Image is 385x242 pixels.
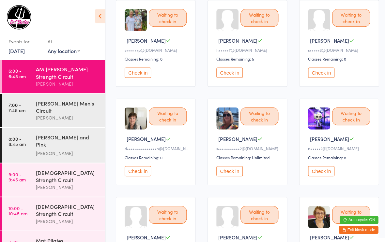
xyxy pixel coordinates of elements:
time: 10:00 - 10:45 am [8,203,27,214]
button: Exit kiosk mode [335,223,374,231]
div: [PERSON_NAME] [36,79,99,87]
div: Classes Remaining: Unlimited [214,153,277,158]
a: 8:00 -8:45 am[PERSON_NAME] and Pink [DEMOGRAPHIC_DATA][PERSON_NAME] [2,126,104,161]
span: [PERSON_NAME] [307,134,345,141]
time: 7:00 - 7:45 am [8,101,25,111]
button: Check in [305,164,331,174]
div: [PERSON_NAME] [36,215,99,222]
button: Check in [214,164,240,174]
a: 7:00 -7:45 am[PERSON_NAME] Men's Circuit[PERSON_NAME] [2,93,104,126]
div: [PERSON_NAME] [36,148,99,155]
img: image1655200159.png [305,106,327,128]
span: [PERSON_NAME] [307,231,345,238]
button: Check in [305,67,331,77]
div: d•••••••••••••••n@[DOMAIN_NAME] [123,144,187,149]
a: 9:00 -9:45 am[DEMOGRAPHIC_DATA] Strength Circuit[PERSON_NAME] [2,162,104,194]
span: [PERSON_NAME] [125,134,164,141]
div: [DEMOGRAPHIC_DATA] Strength Circuit [36,201,99,215]
span: [PERSON_NAME] [307,36,345,43]
div: Any location [47,47,79,54]
div: Classes Remaining: 8 [305,153,368,158]
div: Waiting to check in [238,106,275,124]
time: 6:00 - 6:45 am [8,67,25,78]
time: 9:00 - 9:45 am [8,170,25,180]
div: h•••••7@[DOMAIN_NAME] [214,47,277,52]
div: AM [PERSON_NAME] Strength Circuit [36,65,99,79]
div: [PERSON_NAME] [36,181,99,189]
div: s•••••••••••2@[DOMAIN_NAME] [214,144,277,149]
div: Waiting to check in [329,9,366,26]
button: Check in [123,164,149,174]
div: Mat Pilates [36,234,99,241]
img: image1685745862.png [214,106,236,128]
a: 6:00 -6:45 amAM [PERSON_NAME] Strength Circuit[PERSON_NAME] [2,59,104,92]
span: [PERSON_NAME] [125,36,164,43]
div: Events for [8,36,40,47]
img: image1674770076.png [305,204,327,225]
span: [PERSON_NAME] [125,231,164,238]
img: Evil Barbee Personal Training [7,5,31,29]
time: 8:00 - 8:45 am [8,135,25,145]
div: Waiting to check in [147,9,185,26]
a: 10:00 -10:45 am[DEMOGRAPHIC_DATA] Strength Circuit[PERSON_NAME] [2,195,104,228]
div: Waiting to check in [147,106,185,124]
div: Waiting to check in [238,9,275,26]
div: s••••••p@[DOMAIN_NAME] [123,47,187,52]
div: n•••••2@[DOMAIN_NAME] [305,144,368,149]
div: Classes Remaining: 0 [123,55,187,61]
span: [PERSON_NAME] [216,231,254,238]
span: [PERSON_NAME] [216,134,254,141]
span: [PERSON_NAME] [216,36,254,43]
div: Waiting to check in [329,204,366,221]
div: Waiting to check in [238,204,275,221]
a: [DATE] [8,47,24,54]
img: image1674949638.png [123,106,145,128]
div: Classes Remaining: 0 [123,153,187,158]
div: Waiting to check in [147,204,185,221]
div: Classes Remaining: 0 [305,55,368,61]
div: [PERSON_NAME] Men's Circuit [36,98,99,113]
div: At [47,36,79,47]
div: [PERSON_NAME] [36,113,99,120]
img: image1653520049.png [123,9,145,31]
div: s•••••3@[DOMAIN_NAME] [305,47,368,52]
button: Check in [123,67,149,77]
button: Check in [214,67,240,77]
div: [PERSON_NAME] and Pink [DEMOGRAPHIC_DATA] [36,132,99,148]
div: Classes Remaining: 5 [214,55,277,61]
div: [DEMOGRAPHIC_DATA] Strength Circuit [36,167,99,181]
button: Auto-cycle: ON [336,214,374,221]
div: Waiting to check in [329,106,366,124]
